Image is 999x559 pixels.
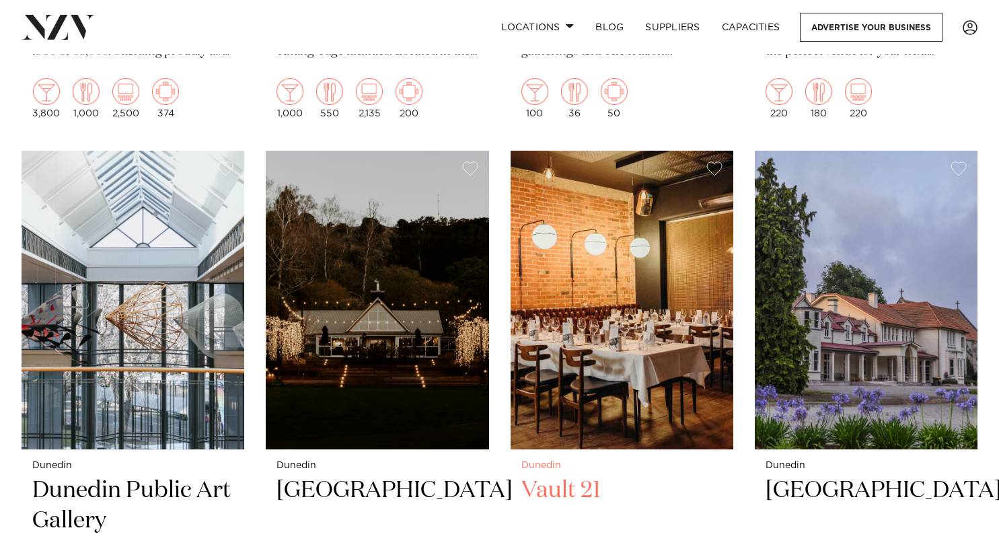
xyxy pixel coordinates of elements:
div: 374 [152,78,179,118]
div: 200 [396,78,422,118]
a: BLOG [585,13,634,42]
div: 550 [316,78,343,118]
img: theatre.png [845,78,872,105]
img: cocktail.png [766,78,792,105]
img: dining.png [561,78,588,105]
a: Capacities [711,13,791,42]
div: 220 [766,78,792,118]
small: Dunedin [32,461,233,471]
a: Advertise your business [800,13,942,42]
div: 100 [521,78,548,118]
a: Locations [490,13,585,42]
div: 1,000 [276,78,303,118]
div: 180 [805,78,832,118]
img: dining.png [316,78,343,105]
div: 220 [845,78,872,118]
small: Dunedin [766,461,967,471]
img: nzv-logo.png [22,15,95,39]
div: 2,135 [356,78,383,118]
div: 3,800 [32,78,60,118]
img: theatre.png [356,78,383,105]
a: SUPPLIERS [634,13,710,42]
div: 1,000 [73,78,100,118]
img: cocktail.png [276,78,303,105]
small: Dunedin [521,461,723,471]
small: Dunedin [276,461,478,471]
img: cocktail.png [33,78,60,105]
div: 2,500 [112,78,139,118]
img: cocktail.png [521,78,548,105]
div: 36 [561,78,588,118]
div: 50 [601,78,628,118]
img: meeting.png [396,78,422,105]
img: theatre.png [112,78,139,105]
img: meeting.png [601,78,628,105]
img: dining.png [805,78,832,105]
img: dining.png [73,78,100,105]
img: meeting.png [152,78,179,105]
